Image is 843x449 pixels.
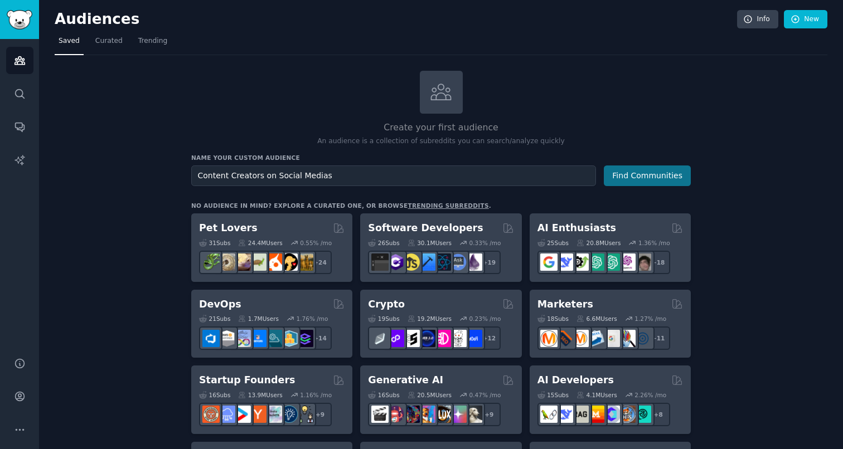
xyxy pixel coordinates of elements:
div: 0.47 % /mo [469,391,501,399]
div: 1.7M Users [238,315,279,323]
img: LangChain [540,406,558,423]
img: chatgpt_prompts_ [603,253,620,271]
img: deepdream [403,406,420,423]
div: 26 Sub s [368,239,399,247]
img: GoogleGeminiAI [540,253,558,271]
img: Rag [571,406,589,423]
img: herpetology [202,253,220,271]
div: 19 Sub s [368,315,399,323]
img: DreamBooth [465,406,482,423]
img: OpenSourceAI [603,406,620,423]
a: Info [737,10,778,29]
button: Find Communities [604,165,691,186]
img: learnjavascript [403,253,420,271]
div: + 14 [308,326,332,350]
h2: Generative AI [368,373,443,387]
div: 6.6M Users [576,315,617,323]
img: FluxAI [434,406,451,423]
h2: Audiences [55,11,737,28]
div: 0.55 % /mo [300,239,332,247]
img: MarketingResearch [618,330,636,347]
img: ethstaker [403,330,420,347]
img: startup [234,406,251,423]
a: Trending [134,32,171,55]
div: No audience in mind? Explore a curated one, or browse . [191,202,491,209]
div: 20.8M Users [576,239,621,247]
input: Pick a short name, like "Digital Marketers" or "Movie-Goers" [191,165,596,186]
img: elixir [465,253,482,271]
img: Emailmarketing [587,330,604,347]
div: 24.4M Users [238,239,282,247]
h2: Marketers [537,297,593,311]
div: 2.26 % /mo [634,391,666,399]
img: iOSProgramming [418,253,435,271]
img: DevOpsLinks [249,330,267,347]
img: chatgpt_promptDesign [587,253,604,271]
div: 31 Sub s [199,239,230,247]
img: GummySearch logo [7,10,32,30]
h2: Pet Lovers [199,221,258,235]
img: AItoolsCatalog [571,253,589,271]
img: web3 [418,330,435,347]
img: Entrepreneurship [280,406,298,423]
img: sdforall [418,406,435,423]
img: DeepSeek [556,253,573,271]
a: Curated [91,32,127,55]
img: aivideo [371,406,389,423]
img: defi_ [465,330,482,347]
img: defiblockchain [434,330,451,347]
div: 16 Sub s [199,391,230,399]
div: + 18 [647,251,670,274]
img: AskMarketing [571,330,589,347]
div: + 24 [308,251,332,274]
h2: Create your first audience [191,121,691,135]
div: 16 Sub s [368,391,399,399]
div: 21 Sub s [199,315,230,323]
span: Curated [95,36,123,46]
div: + 9 [308,403,332,426]
img: Docker_DevOps [234,330,251,347]
img: azuredevops [202,330,220,347]
img: AWS_Certified_Experts [218,330,235,347]
div: 30.1M Users [408,239,452,247]
img: growmybusiness [296,406,313,423]
span: Saved [59,36,80,46]
img: PetAdvice [280,253,298,271]
a: trending subreddits [408,202,488,209]
div: 18 Sub s [537,315,569,323]
img: ethfinance [371,330,389,347]
h2: AI Enthusiasts [537,221,616,235]
div: + 19 [477,251,501,274]
div: 1.36 % /mo [638,239,670,247]
div: 13.9M Users [238,391,282,399]
div: 1.76 % /mo [297,315,328,323]
img: MistralAI [587,406,604,423]
img: PlatformEngineers [296,330,313,347]
div: + 12 [477,326,501,350]
h3: Name your custom audience [191,154,691,162]
img: leopardgeckos [234,253,251,271]
img: OpenAIDev [618,253,636,271]
img: turtle [249,253,267,271]
a: Saved [55,32,84,55]
img: platformengineering [265,330,282,347]
div: 25 Sub s [537,239,569,247]
div: 0.23 % /mo [469,315,501,323]
div: 19.2M Users [408,315,452,323]
img: ballpython [218,253,235,271]
img: indiehackers [265,406,282,423]
span: Trending [138,36,167,46]
div: 15 Sub s [537,391,569,399]
div: 4.1M Users [576,391,617,399]
img: EntrepreneurRideAlong [202,406,220,423]
img: DeepSeek [556,406,573,423]
div: + 11 [647,326,670,350]
div: 20.5M Users [408,391,452,399]
img: SaaS [218,406,235,423]
img: reactnative [434,253,451,271]
p: An audience is a collection of subreddits you can search/analyze quickly [191,136,691,147]
img: cockatiel [265,253,282,271]
img: bigseo [556,330,573,347]
img: ycombinator [249,406,267,423]
img: starryai [449,406,467,423]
